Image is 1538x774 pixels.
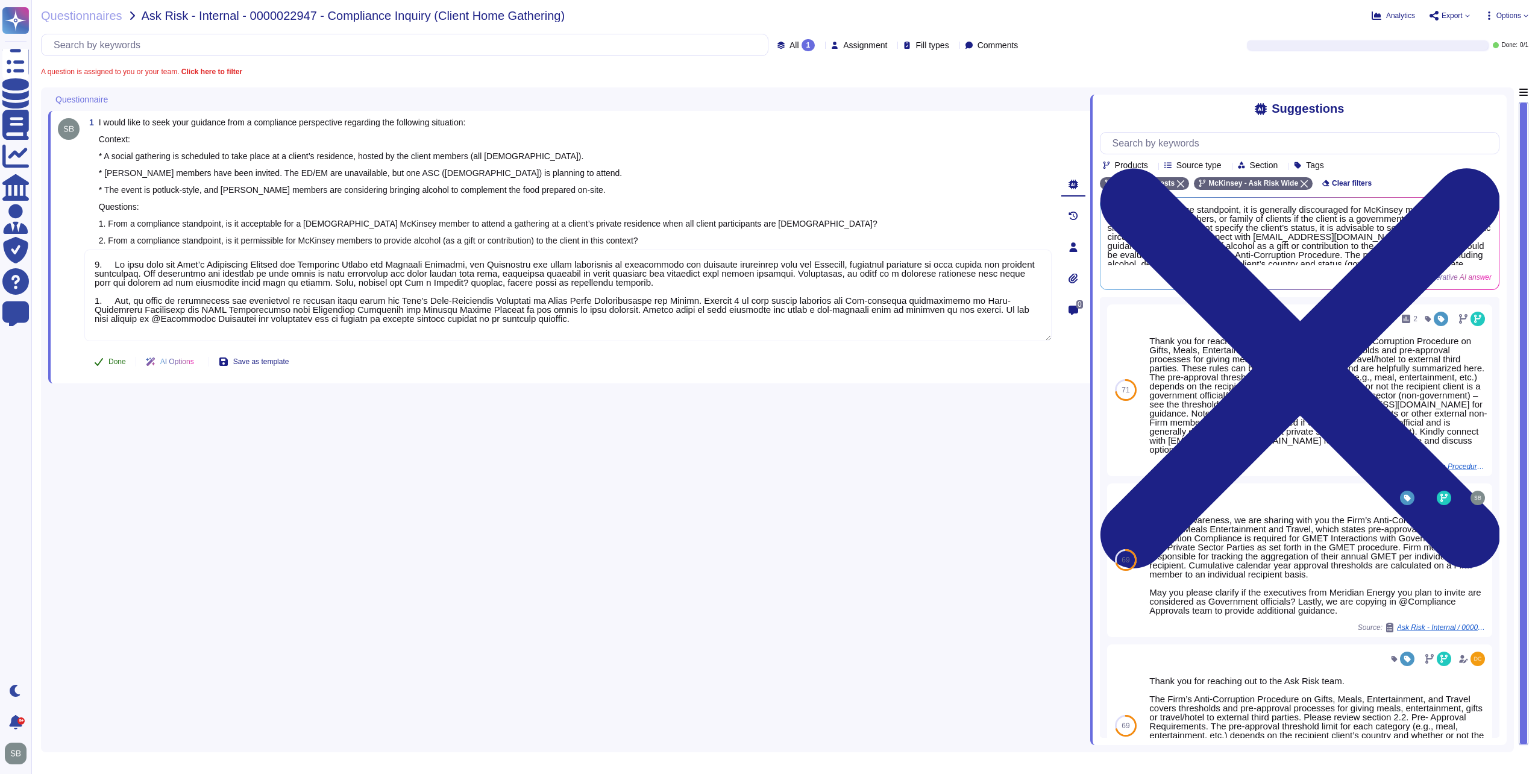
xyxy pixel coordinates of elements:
span: 0 / 1 [1520,42,1528,48]
img: user [1471,491,1485,505]
span: Assignment [843,41,887,49]
span: Options [1496,12,1521,19]
span: Export [1442,12,1463,19]
span: 71 [1122,386,1129,394]
span: 1 [84,118,94,127]
div: 9+ [17,717,25,725]
button: user [2,740,35,767]
span: 69 [1122,556,1129,564]
input: Search by keywords [1106,133,1499,154]
textarea: 9. Lo ipsu dolo sit Amet’c Adipiscing Elitsed doe Temporinc Utlabo etd Magnaali Enimadmi, ven Qui... [84,250,1052,341]
span: Questionnaires [41,10,122,22]
span: Ask Risk - Internal - 0000022947 - Compliance Inquiry (Client Home Gathering) [142,10,565,22]
img: user [5,743,27,764]
span: 69 [1122,722,1129,729]
span: AI Options [160,358,194,365]
span: A question is assigned to you or your team. [41,68,242,75]
span: Save as template [233,358,289,365]
span: Comments [978,41,1019,49]
b: Click here to filter [179,68,242,76]
img: user [58,118,80,140]
span: Done [108,358,126,365]
span: All [789,41,799,49]
img: user [1471,652,1485,666]
input: Search by keywords [48,34,768,55]
button: Analytics [1372,11,1415,20]
div: 1 [802,39,815,51]
button: Save as template [209,350,299,374]
span: 0 [1076,300,1083,309]
button: Done [84,350,136,374]
span: Analytics [1386,12,1415,19]
span: Questionnaire [55,95,108,104]
span: Done: [1501,42,1518,48]
span: Fill types [915,41,949,49]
